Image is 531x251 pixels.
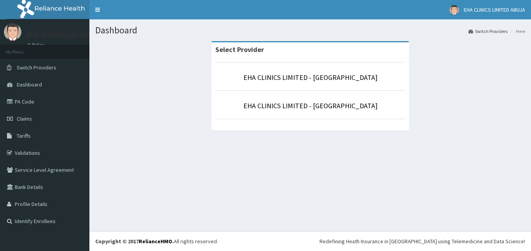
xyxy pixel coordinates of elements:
[17,81,42,88] span: Dashboard
[95,238,174,245] strong: Copyright © 2017 .
[4,23,21,41] img: User Image
[27,31,111,38] p: EHA CLINICS LIMITED ABUJA
[139,238,172,245] a: RelianceHMO
[449,5,459,15] img: User Image
[95,25,525,35] h1: Dashboard
[243,101,377,110] a: EHA CLINICS LIMITED - [GEOGRAPHIC_DATA]
[27,42,46,48] a: Online
[17,64,56,71] span: Switch Providers
[508,28,525,35] li: Here
[243,73,377,82] a: EHA CLINICS LIMITED - [GEOGRAPHIC_DATA]
[468,28,508,35] a: Switch Providers
[464,6,525,13] span: EHA CLINICS LIMITED ABUJA
[215,45,264,54] strong: Select Provider
[320,237,525,245] div: Redefining Heath Insurance in [GEOGRAPHIC_DATA] using Telemedicine and Data Science!
[89,231,531,251] footer: All rights reserved.
[17,132,31,139] span: Tariffs
[17,115,32,122] span: Claims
